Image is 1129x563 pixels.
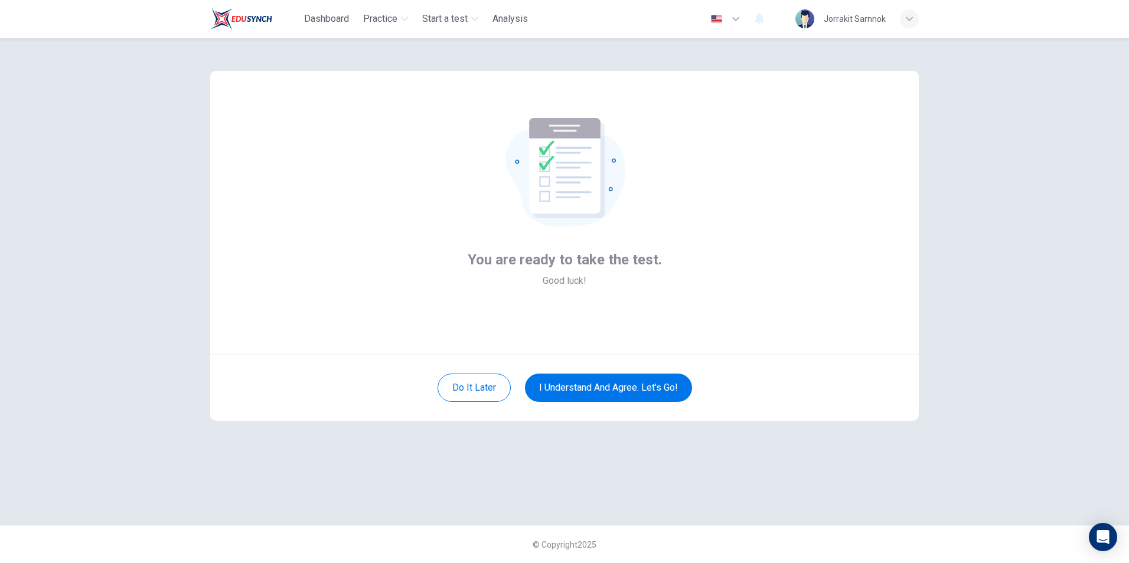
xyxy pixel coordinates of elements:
button: Start a test [417,8,483,30]
span: Analysis [492,12,528,26]
span: You are ready to take the test. [468,250,662,269]
span: Practice [363,12,397,26]
span: Good luck! [543,274,586,288]
span: Start a test [422,12,468,26]
img: Profile picture [795,9,814,28]
button: Do it later [438,374,511,402]
div: Jorrakit Sarnnok [824,12,886,26]
a: Train Test logo [210,7,299,31]
img: en [709,15,724,24]
button: I understand and agree. Let’s go! [525,374,692,402]
button: Analysis [488,8,533,30]
img: Train Test logo [210,7,272,31]
button: Dashboard [299,8,354,30]
span: Dashboard [304,12,349,26]
span: © Copyright 2025 [533,540,596,549]
button: Practice [358,8,413,30]
div: Open Intercom Messenger [1089,523,1117,551]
